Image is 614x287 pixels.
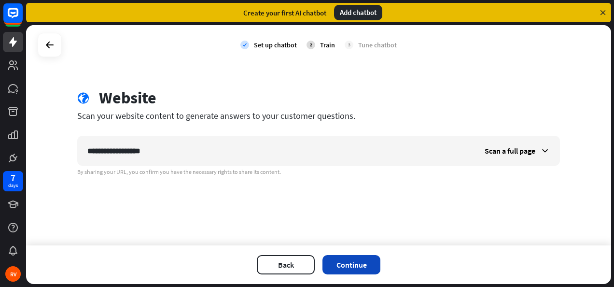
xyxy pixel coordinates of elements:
div: Train [320,41,335,49]
span: Scan a full page [485,146,535,156]
a: 7 days [3,171,23,191]
div: Tune chatbot [358,41,397,49]
div: By sharing your URL, you confirm you have the necessary rights to share its content. [77,168,560,176]
button: Open LiveChat chat widget [8,4,37,33]
i: check [240,41,249,49]
div: Add chatbot [334,5,382,20]
div: 3 [345,41,353,49]
button: Continue [322,255,380,274]
div: Scan your website content to generate answers to your customer questions. [77,110,560,121]
button: Back [257,255,315,274]
div: 7 [11,173,15,182]
i: globe [77,92,89,104]
div: Website [99,88,156,108]
div: Create your first AI chatbot [243,8,326,17]
div: 2 [307,41,315,49]
div: days [8,182,18,189]
div: Set up chatbot [254,41,297,49]
div: RV [5,266,21,282]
